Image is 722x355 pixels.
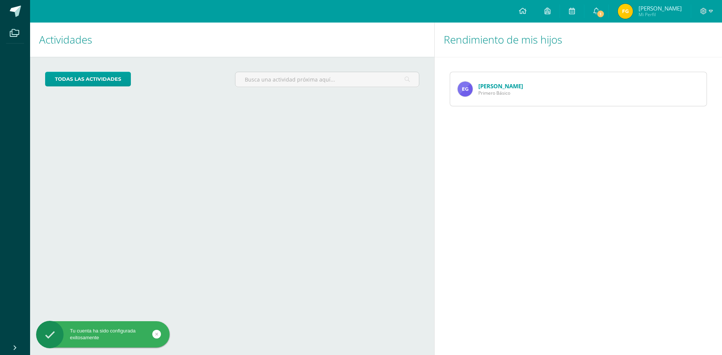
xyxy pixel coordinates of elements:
[618,4,633,19] img: 19df34530d9e223bdfb00a0eefe5952e.png
[478,82,523,90] a: [PERSON_NAME]
[45,72,131,86] a: todas las Actividades
[596,10,605,18] span: 1
[36,328,170,341] div: Tu cuenta ha sido configurada exitosamente
[639,5,682,12] span: [PERSON_NAME]
[458,82,473,97] img: 59853ddd939f6388718ec0813183208e.png
[444,23,713,57] h1: Rendimiento de mis hijos
[235,72,419,87] input: Busca una actividad próxima aquí...
[39,23,425,57] h1: Actividades
[478,90,523,96] span: Primero Básico
[639,11,682,18] span: Mi Perfil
